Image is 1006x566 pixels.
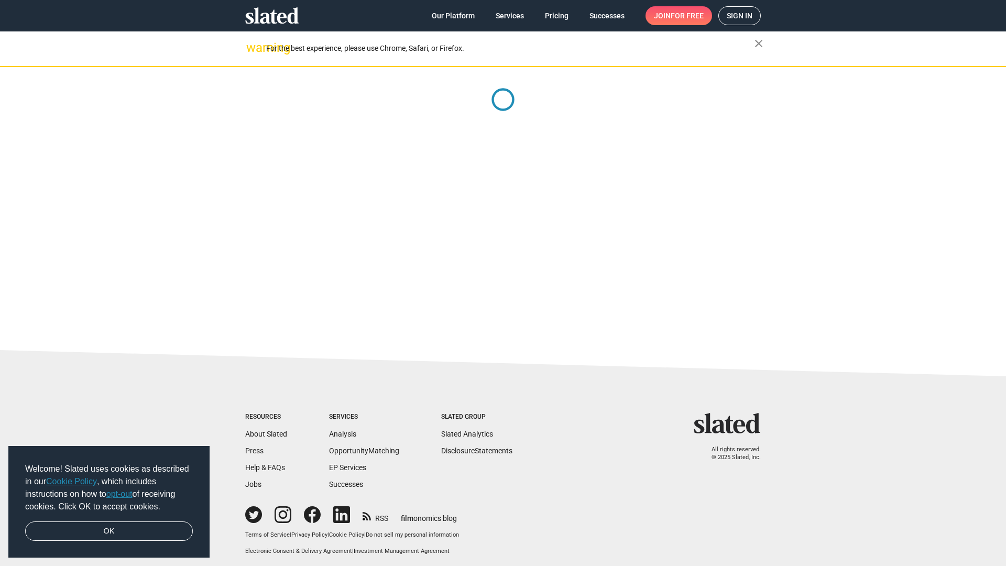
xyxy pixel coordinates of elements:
[329,430,356,438] a: Analysis
[718,6,761,25] a: Sign in
[423,6,483,25] a: Our Platform
[291,531,327,538] a: Privacy Policy
[366,531,459,539] button: Do not sell my personal information
[487,6,532,25] a: Services
[441,413,512,421] div: Slated Group
[401,505,457,524] a: filmonomics blog
[329,413,399,421] div: Services
[752,37,765,50] mat-icon: close
[354,548,450,554] a: Investment Management Agreement
[537,6,577,25] a: Pricing
[401,514,413,523] span: film
[441,447,512,455] a: DisclosureStatements
[646,6,712,25] a: Joinfor free
[246,41,259,54] mat-icon: warning
[701,446,761,461] p: All rights reserved. © 2025 Slated, Inc.
[329,480,363,488] a: Successes
[329,531,364,538] a: Cookie Policy
[245,531,290,538] a: Terms of Service
[581,6,633,25] a: Successes
[245,480,261,488] a: Jobs
[245,413,287,421] div: Resources
[106,489,133,498] a: opt-out
[329,463,366,472] a: EP Services
[363,507,388,524] a: RSS
[245,548,352,554] a: Electronic Consent & Delivery Agreement
[432,6,475,25] span: Our Platform
[671,6,704,25] span: for free
[496,6,524,25] span: Services
[245,447,264,455] a: Press
[441,430,493,438] a: Slated Analytics
[654,6,704,25] span: Join
[329,447,399,455] a: OpportunityMatching
[589,6,625,25] span: Successes
[245,463,285,472] a: Help & FAQs
[25,463,193,513] span: Welcome! Slated uses cookies as described in our , which includes instructions on how to of recei...
[290,531,291,538] span: |
[245,430,287,438] a: About Slated
[46,477,97,486] a: Cookie Policy
[352,548,354,554] span: |
[266,41,754,56] div: For the best experience, please use Chrome, Safari, or Firefox.
[8,446,210,558] div: cookieconsent
[727,7,752,25] span: Sign in
[327,531,329,538] span: |
[545,6,568,25] span: Pricing
[364,531,366,538] span: |
[25,521,193,541] a: dismiss cookie message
